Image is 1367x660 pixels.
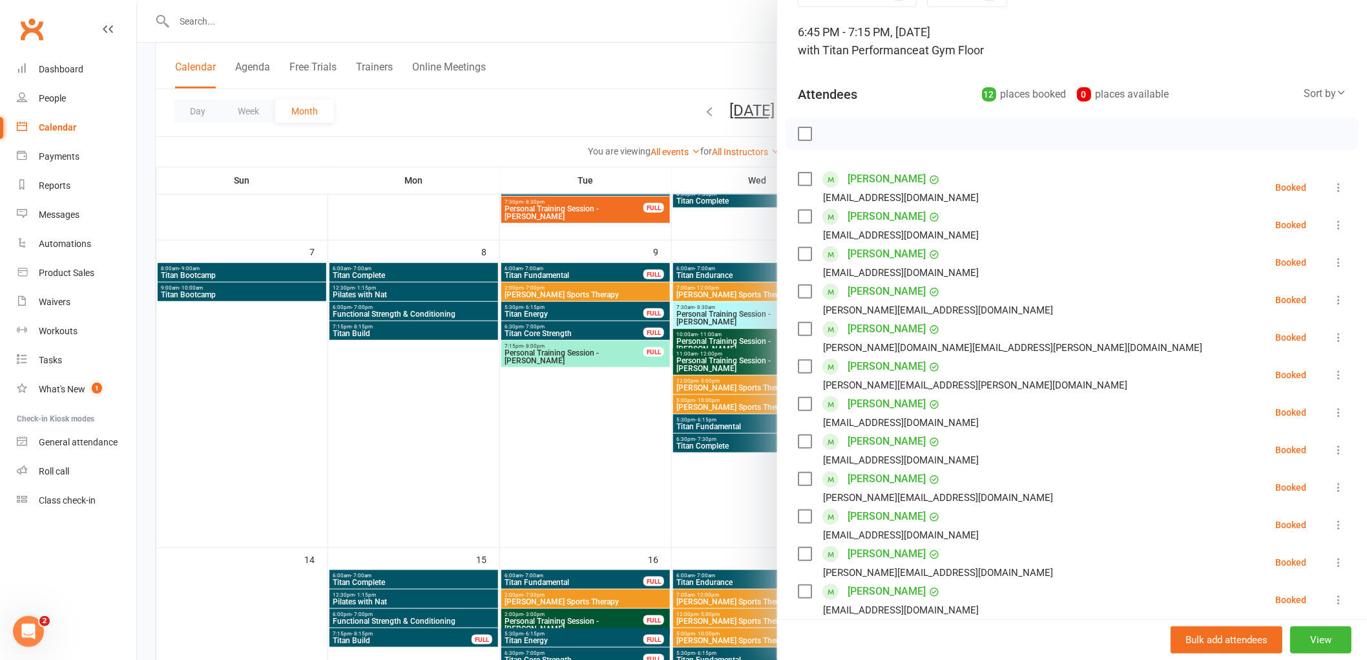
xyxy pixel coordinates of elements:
[823,527,979,544] div: [EMAIL_ADDRESS][DOMAIN_NAME]
[17,457,136,486] a: Roll call
[17,200,136,229] a: Messages
[848,544,926,564] a: [PERSON_NAME]
[39,297,70,307] div: Waivers
[848,581,926,602] a: [PERSON_NAME]
[39,209,79,220] div: Messages
[1304,85,1346,102] div: Sort by
[1275,520,1306,529] div: Booked
[39,268,94,278] div: Product Sales
[39,355,62,365] div: Tasks
[1275,445,1306,454] div: Booked
[848,469,926,489] a: [PERSON_NAME]
[1171,626,1282,654] button: Bulk add attendees
[17,317,136,346] a: Workouts
[17,113,136,142] a: Calendar
[39,64,83,74] div: Dashboard
[823,302,1053,319] div: [PERSON_NAME][EMAIL_ADDRESS][DOMAIN_NAME]
[39,437,118,447] div: General attendance
[39,495,96,506] div: Class check-in
[823,339,1202,356] div: [PERSON_NAME][DOMAIN_NAME][EMAIL_ADDRESS][PERSON_NAME][DOMAIN_NAME]
[982,85,1067,103] div: places booked
[17,84,136,113] a: People
[39,180,70,191] div: Reports
[13,616,44,647] iframe: Intercom live chat
[39,466,69,476] div: Roll call
[798,23,1346,59] div: 6:45 PM - 7:15 PM, [DATE]
[1275,370,1306,379] div: Booked
[1275,183,1306,192] div: Booked
[919,43,984,57] span: at Gym Floor
[1275,333,1306,342] div: Booked
[1275,295,1306,304] div: Booked
[1275,595,1306,604] div: Booked
[1275,220,1306,229] div: Booked
[848,319,926,339] a: [PERSON_NAME]
[798,85,857,103] div: Attendees
[17,171,136,200] a: Reports
[17,288,136,317] a: Waivers
[39,93,66,103] div: People
[17,346,136,375] a: Tasks
[823,564,1053,581] div: [PERSON_NAME][EMAIL_ADDRESS][DOMAIN_NAME]
[848,169,926,189] a: [PERSON_NAME]
[17,142,136,171] a: Payments
[39,326,78,336] div: Workouts
[1077,85,1169,103] div: places available
[1275,258,1306,267] div: Booked
[823,264,979,281] div: [EMAIL_ADDRESS][DOMAIN_NAME]
[848,281,926,302] a: [PERSON_NAME]
[1275,408,1306,417] div: Booked
[39,122,76,133] div: Calendar
[848,506,926,527] a: [PERSON_NAME]
[848,431,926,452] a: [PERSON_NAME]
[1275,483,1306,492] div: Booked
[823,452,979,469] div: [EMAIL_ADDRESS][DOMAIN_NAME]
[16,13,48,45] a: Clubworx
[92,383,102,394] span: 1
[39,616,50,626] span: 2
[848,394,926,414] a: [PERSON_NAME]
[798,43,919,57] span: with Titan Performance
[17,259,136,288] a: Product Sales
[17,428,136,457] a: General attendance kiosk mode
[1290,626,1351,654] button: View
[848,244,926,264] a: [PERSON_NAME]
[823,189,979,206] div: [EMAIL_ADDRESS][DOMAIN_NAME]
[39,384,85,394] div: What's New
[17,229,136,259] a: Automations
[848,206,926,227] a: [PERSON_NAME]
[982,87,996,101] div: 12
[39,239,91,249] div: Automations
[17,55,136,84] a: Dashboard
[823,377,1127,394] div: [PERSON_NAME][EMAIL_ADDRESS][PERSON_NAME][DOMAIN_NAME]
[39,151,79,162] div: Payments
[848,356,926,377] a: [PERSON_NAME]
[823,489,1053,506] div: [PERSON_NAME][EMAIL_ADDRESS][DOMAIN_NAME]
[1077,87,1091,101] div: 0
[823,602,979,619] div: [EMAIL_ADDRESS][DOMAIN_NAME]
[823,227,979,244] div: [EMAIL_ADDRESS][DOMAIN_NAME]
[1275,558,1306,567] div: Booked
[823,414,979,431] div: [EMAIL_ADDRESS][DOMAIN_NAME]
[17,375,136,404] a: What's New1
[17,486,136,515] a: Class kiosk mode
